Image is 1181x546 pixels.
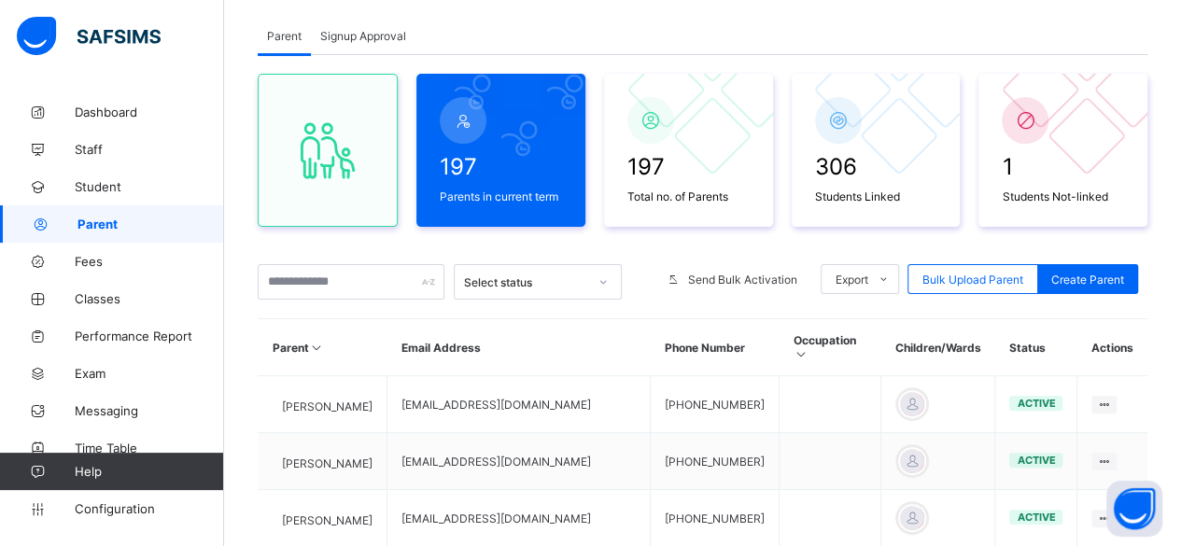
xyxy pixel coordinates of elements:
[627,153,750,180] span: 197
[282,399,373,413] span: [PERSON_NAME]
[387,319,651,376] th: Email Address
[75,291,224,306] span: Classes
[1106,481,1162,537] button: Open asap
[1017,511,1055,524] span: active
[688,273,797,287] span: Send Bulk Activation
[995,319,1077,376] th: Status
[259,319,387,376] th: Parent
[75,403,224,418] span: Messaging
[627,189,750,203] span: Total no. of Parents
[1002,153,1124,180] span: 1
[1051,273,1124,287] span: Create Parent
[440,153,562,180] span: 197
[836,273,868,287] span: Export
[75,254,224,269] span: Fees
[650,319,779,376] th: Phone Number
[282,456,373,470] span: [PERSON_NAME]
[815,153,937,180] span: 306
[881,319,995,376] th: Children/Wards
[75,464,223,479] span: Help
[387,433,651,490] td: [EMAIL_ADDRESS][DOMAIN_NAME]
[387,376,651,433] td: [EMAIL_ADDRESS][DOMAIN_NAME]
[309,341,325,355] i: Sort in Ascending Order
[440,189,562,203] span: Parents in current term
[922,273,1023,287] span: Bulk Upload Parent
[650,376,779,433] td: [PHONE_NUMBER]
[320,29,406,43] span: Signup Approval
[282,513,373,527] span: [PERSON_NAME]
[815,189,937,203] span: Students Linked
[75,105,224,119] span: Dashboard
[1002,189,1124,203] span: Students Not-linked
[75,441,224,455] span: Time Table
[464,275,587,289] div: Select status
[793,347,808,361] i: Sort in Ascending Order
[75,142,224,157] span: Staff
[650,433,779,490] td: [PHONE_NUMBER]
[1017,397,1055,410] span: active
[1017,454,1055,467] span: active
[1077,319,1147,376] th: Actions
[77,217,224,231] span: Parent
[779,319,881,376] th: Occupation
[267,29,302,43] span: Parent
[75,501,223,516] span: Configuration
[75,179,224,194] span: Student
[75,366,224,381] span: Exam
[17,17,161,56] img: safsims
[75,329,224,343] span: Performance Report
